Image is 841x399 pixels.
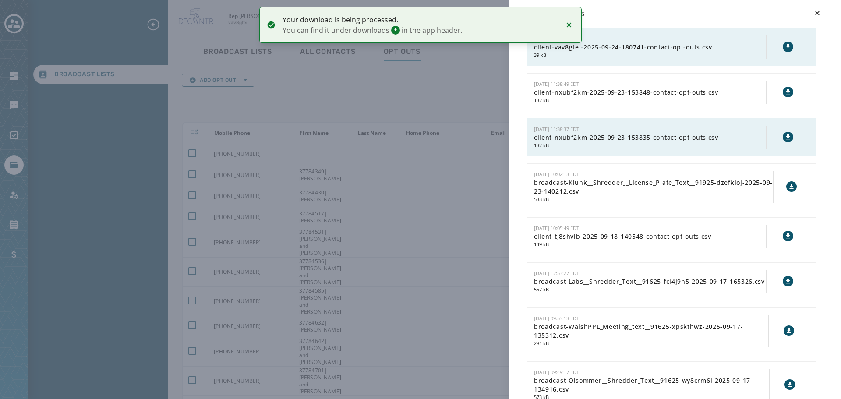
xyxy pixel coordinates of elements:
[534,225,579,231] span: [DATE] 10:05:49 EDT
[534,340,768,347] span: 281 kB
[534,81,579,87] span: [DATE] 11:38:49 EDT
[534,43,766,52] span: client-vav8gtei-2025-09-24-180741-contact-opt-outs.csv
[534,232,766,241] span: client-tj8shvlb-2025-09-18-140548-contact-opt-outs.csv
[534,315,579,321] span: [DATE] 09:53:13 EDT
[534,133,766,142] span: client-nxubf2km-2025-09-23-153835-contact-opt-outs.csv
[534,126,579,132] span: [DATE] 11:38:37 EDT
[534,369,579,375] span: [DATE] 09:49:17 EDT
[283,14,557,25] span: Your download is being processed.
[534,52,766,59] span: 39 kB
[534,97,766,104] span: 132 kB
[534,322,768,340] span: broadcast-WalshPPL_Meeting_text__91625-xpskthwz-2025-09-17-135312.csv
[534,270,579,276] span: [DATE] 12:53:27 EDT
[534,376,769,394] span: broadcast-Olsommer__Shredder_Text__91625-wy8crm6i-2025-09-17-134916.csv
[534,277,766,286] span: broadcast-Labs__Shredder_Text__91625-fcl4j9n5-2025-09-17-165326.csv
[534,178,773,196] span: broadcast-Klunk__Shredder__License_Plate_Text__91925-dzefkioj-2025-09-23-140212.csv
[283,25,557,35] span: You can find it under downloads in the app header.
[534,241,766,248] span: 149 kB
[534,286,766,293] span: 557 kB
[534,196,773,203] span: 533 kB
[534,142,766,149] span: 132 kB
[534,88,766,97] span: client-nxubf2km-2025-09-23-153848-contact-opt-outs.csv
[534,171,579,177] span: [DATE] 10:02:13 EDT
